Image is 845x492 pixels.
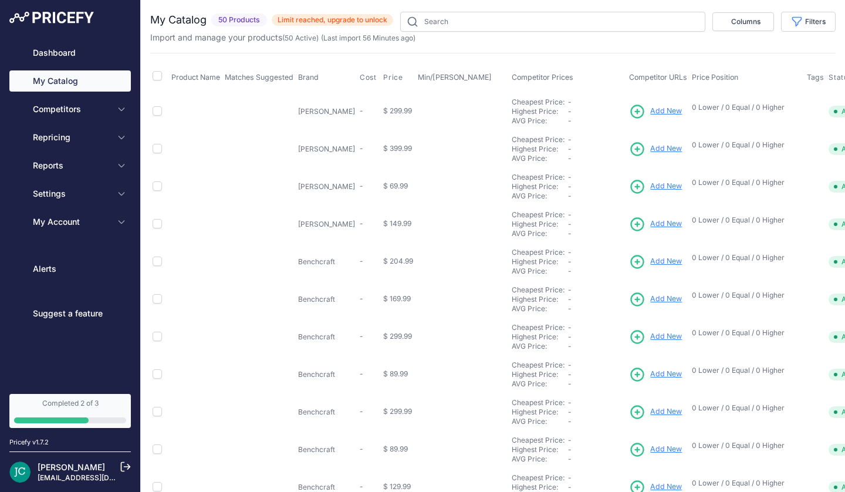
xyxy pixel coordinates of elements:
span: Add New [650,218,682,230]
span: - [568,332,572,341]
p: 0 Lower / 0 Equal / 0 Higher [692,253,795,262]
a: Cheapest Price: [512,248,565,257]
span: Add New [650,406,682,417]
p: 0 Lower / 0 Equal / 0 Higher [692,215,795,225]
p: 0 Lower / 0 Equal / 0 Higher [692,328,795,338]
p: Benchcraft [298,370,355,379]
div: AVG Price: [512,454,568,464]
p: 0 Lower / 0 Equal / 0 Higher [692,178,795,187]
span: - [568,417,572,426]
span: Limit reached, upgrade to unlock [272,14,393,26]
div: AVG Price: [512,229,568,238]
p: 0 Lower / 0 Equal / 0 Higher [692,103,795,112]
span: (Last import 56 Minutes ago) [321,33,415,42]
div: Highest Price: [512,144,568,154]
span: Reports [33,160,110,171]
p: Import and manage your products [150,32,415,43]
span: Add New [650,181,682,192]
div: Highest Price: [512,107,568,116]
button: Competitors [9,99,131,120]
span: Brand [298,73,319,82]
span: - [568,360,572,369]
span: - [568,483,572,491]
p: 0 Lower / 0 Equal / 0 Higher [692,140,795,150]
span: - [568,107,572,116]
p: Benchcraft [298,445,355,454]
span: Matches Suggested [225,73,293,82]
span: - [568,97,572,106]
img: Pricefy Logo [9,12,94,23]
div: Highest Price: [512,407,568,417]
span: - [360,219,363,228]
span: $ 149.99 [383,219,411,228]
a: Cheapest Price: [512,436,565,444]
a: [PERSON_NAME] [38,462,105,472]
span: $ 204.99 [383,257,413,265]
div: Highest Price: [512,295,568,304]
span: $ 89.99 [383,369,408,378]
span: - [360,257,363,265]
span: Price [383,73,403,82]
span: - [360,144,363,153]
div: AVG Price: [512,116,568,126]
a: Dashboard [9,42,131,63]
span: Add New [650,106,682,117]
div: AVG Price: [512,379,568,389]
div: AVG Price: [512,342,568,351]
span: - [360,294,363,303]
button: Reports [9,155,131,176]
span: Add New [650,256,682,267]
button: Price [383,73,405,82]
span: - [568,116,572,125]
span: - [568,295,572,304]
a: Cheapest Price: [512,285,565,294]
span: - [360,482,363,491]
p: Benchcraft [298,295,355,304]
div: AVG Price: [512,417,568,426]
p: [PERSON_NAME] [298,182,355,191]
span: - [568,473,572,482]
span: - [360,407,363,416]
span: - [360,444,363,453]
span: Add New [650,294,682,305]
span: $ 69.99 [383,181,408,190]
span: - [568,191,572,200]
span: - [568,210,572,219]
span: - [568,323,572,332]
a: My Catalog [9,70,131,92]
a: Completed 2 of 3 [9,394,131,428]
a: Cheapest Price: [512,210,565,219]
span: - [568,135,572,144]
p: 0 Lower / 0 Equal / 0 Higher [692,403,795,413]
a: Cheapest Price: [512,360,565,369]
div: Highest Price: [512,182,568,191]
span: Settings [33,188,110,200]
span: Repricing [33,132,110,143]
span: - [568,407,572,416]
div: AVG Price: [512,191,568,201]
span: $ 129.99 [383,482,411,491]
a: Add New [629,291,682,308]
span: My Account [33,216,110,228]
span: - [568,379,572,388]
span: Competitors [33,103,110,115]
a: Alerts [9,258,131,279]
p: 0 Lower / 0 Equal / 0 Higher [692,291,795,300]
div: Highest Price: [512,220,568,229]
span: - [568,248,572,257]
span: $ 299.99 [383,332,412,341]
a: [EMAIL_ADDRESS][DOMAIN_NAME] [38,473,160,482]
a: Add New [629,442,682,458]
span: $ 399.99 [383,144,412,153]
span: - [568,398,572,407]
span: - [360,106,363,115]
div: Highest Price: [512,370,568,379]
p: 0 Lower / 0 Equal / 0 Higher [692,366,795,375]
nav: Sidebar [9,42,131,380]
span: - [568,267,572,275]
span: Competitor Prices [512,73,573,82]
p: 0 Lower / 0 Equal / 0 Higher [692,478,795,488]
span: - [568,182,572,191]
span: - [568,257,572,266]
span: Tags [807,73,824,82]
